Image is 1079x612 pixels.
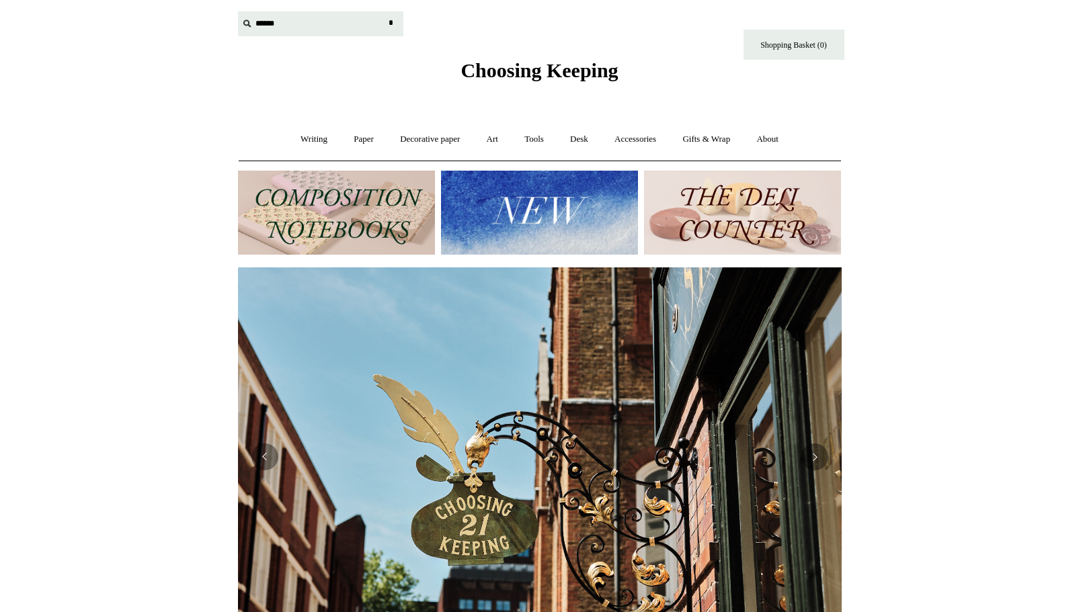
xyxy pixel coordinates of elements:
[251,443,278,470] button: Previous
[558,122,600,157] a: Desk
[670,122,742,157] a: Gifts & Wrap
[512,122,556,157] a: Tools
[602,122,668,157] a: Accessories
[388,122,472,157] a: Decorative paper
[342,122,386,157] a: Paper
[744,122,791,157] a: About
[644,171,841,255] img: The Deli Counter
[461,59,618,81] span: Choosing Keeping
[475,122,510,157] a: Art
[238,171,435,255] img: 202302 Composition ledgers.jpg__PID:69722ee6-fa44-49dd-a067-31375e5d54ec
[461,70,618,79] a: Choosing Keeping
[441,171,638,255] img: New.jpg__PID:f73bdf93-380a-4a35-bcfe-7823039498e1
[288,122,339,157] a: Writing
[744,30,844,60] a: Shopping Basket (0)
[801,443,828,470] button: Next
